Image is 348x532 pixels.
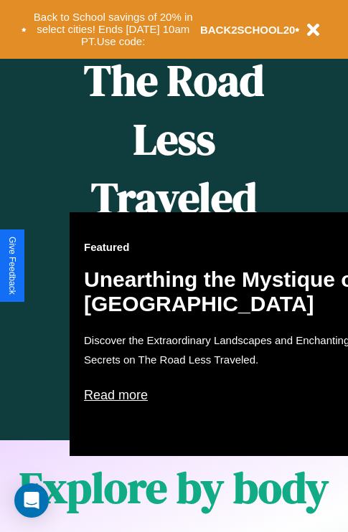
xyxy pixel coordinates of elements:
div: Give Feedback [7,237,17,295]
h1: The Road Less Traveled [70,51,278,228]
h1: Explore by body [19,458,329,517]
div: Open Intercom Messenger [14,483,49,518]
b: BACK2SCHOOL20 [200,24,296,36]
button: Back to School savings of 20% in select cities! Ends [DATE] 10am PT.Use code: [27,7,200,52]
